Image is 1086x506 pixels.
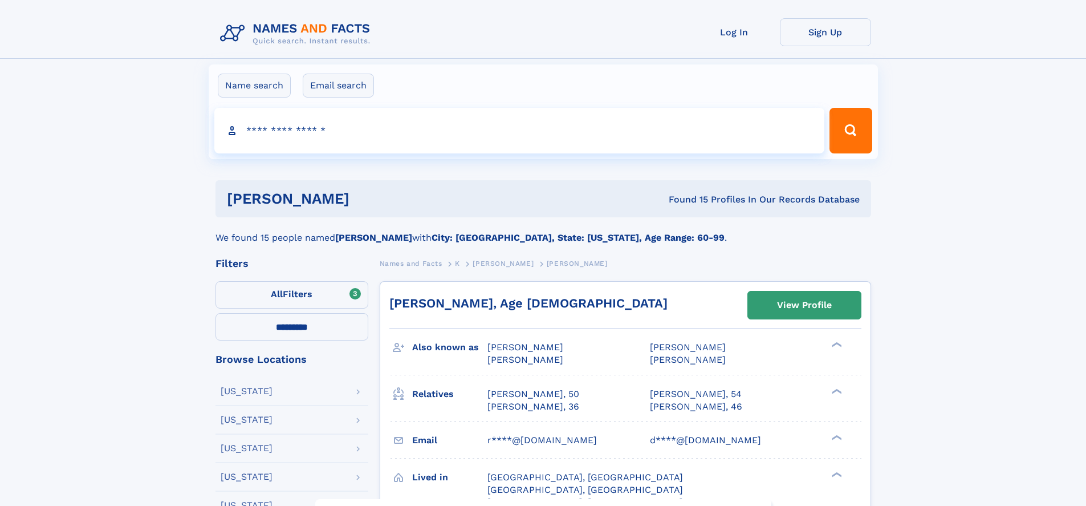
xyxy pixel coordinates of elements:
[412,384,487,404] h3: Relatives
[227,192,509,206] h1: [PERSON_NAME]
[221,472,272,481] div: [US_STATE]
[412,468,487,487] h3: Lived in
[689,18,780,46] a: Log In
[780,18,871,46] a: Sign Up
[335,232,412,243] b: [PERSON_NAME]
[221,415,272,424] div: [US_STATE]
[487,484,683,495] span: [GEOGRAPHIC_DATA], [GEOGRAPHIC_DATA]
[748,292,861,319] a: View Profile
[829,387,843,395] div: ❯
[650,342,726,353] span: [PERSON_NAME]
[509,193,860,206] div: Found 15 Profiles In Our Records Database
[218,74,291,98] label: Name search
[487,400,579,413] a: [PERSON_NAME], 36
[650,388,742,400] a: [PERSON_NAME], 54
[389,296,668,310] a: [PERSON_NAME], Age [DEMOGRAPHIC_DATA]
[412,431,487,450] h3: Email
[829,471,843,478] div: ❯
[215,217,871,245] div: We found 15 people named with .
[487,342,563,353] span: [PERSON_NAME]
[215,18,380,49] img: Logo Names and Facts
[473,260,534,268] span: [PERSON_NAME]
[829,108,872,153] button: Search Button
[487,354,563,365] span: [PERSON_NAME]
[455,256,460,270] a: K
[547,260,608,268] span: [PERSON_NAME]
[473,256,534,270] a: [PERSON_NAME]
[455,260,460,268] span: K
[215,354,368,365] div: Browse Locations
[215,281,368,309] label: Filters
[303,74,374,98] label: Email search
[829,341,843,349] div: ❯
[214,108,825,153] input: search input
[215,258,368,269] div: Filters
[221,387,272,396] div: [US_STATE]
[432,232,725,243] b: City: [GEOGRAPHIC_DATA], State: [US_STATE], Age Range: 60-99
[412,338,487,357] h3: Also known as
[380,256,442,270] a: Names and Facts
[487,388,579,400] a: [PERSON_NAME], 50
[487,472,683,483] span: [GEOGRAPHIC_DATA], [GEOGRAPHIC_DATA]
[650,354,726,365] span: [PERSON_NAME]
[271,289,283,299] span: All
[777,292,832,318] div: View Profile
[221,444,272,453] div: [US_STATE]
[829,434,843,441] div: ❯
[650,400,742,413] a: [PERSON_NAME], 46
